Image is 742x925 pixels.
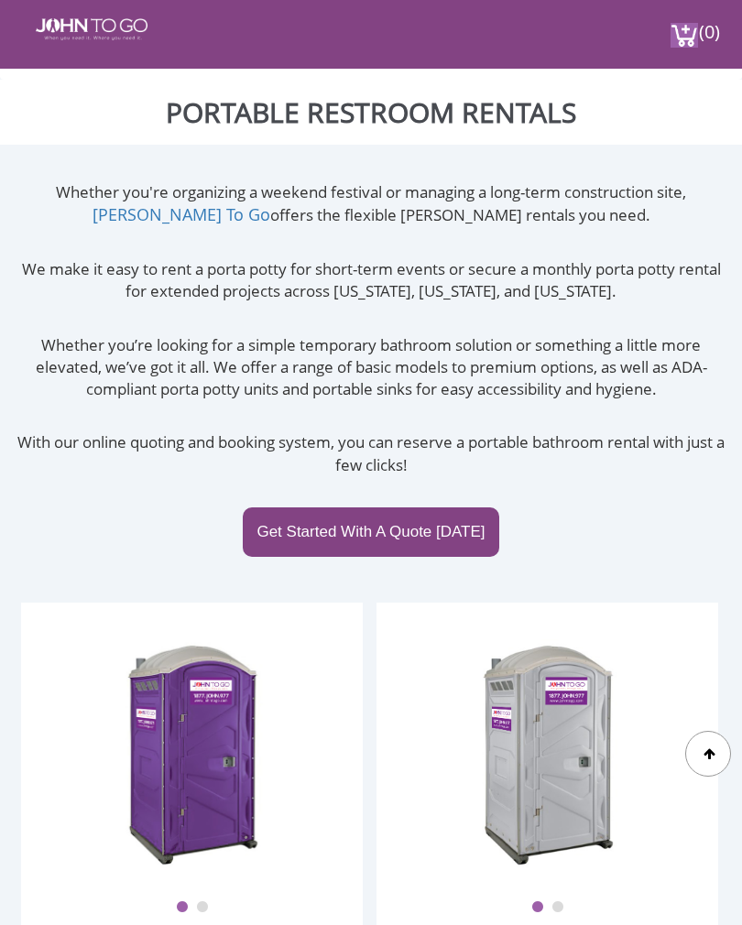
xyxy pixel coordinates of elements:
button: 2 of 2 [196,901,209,914]
a: [PERSON_NAME] To Go [93,203,270,225]
button: 1 of 2 [176,901,189,914]
p: Whether you're organizing a weekend festival or managing a long-term construction site, offers th... [15,181,727,227]
button: 2 of 2 [551,901,564,914]
span: (0) [698,5,720,44]
button: Live Chat [669,852,742,925]
a: Get Started With A Quote [DATE] [243,507,498,557]
p: We make it easy to rent a porta potty for short-term events or secure a monthly porta potty renta... [15,258,727,303]
button: 1 of 2 [531,901,544,914]
img: cart a [671,23,698,48]
img: JOHN to go [36,18,147,40]
p: Whether you’re looking for a simple temporary bathroom solution or something a little more elevat... [15,334,727,401]
p: With our online quoting and booking system, you can reserve a portable bathroom rental with just ... [15,431,727,476]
